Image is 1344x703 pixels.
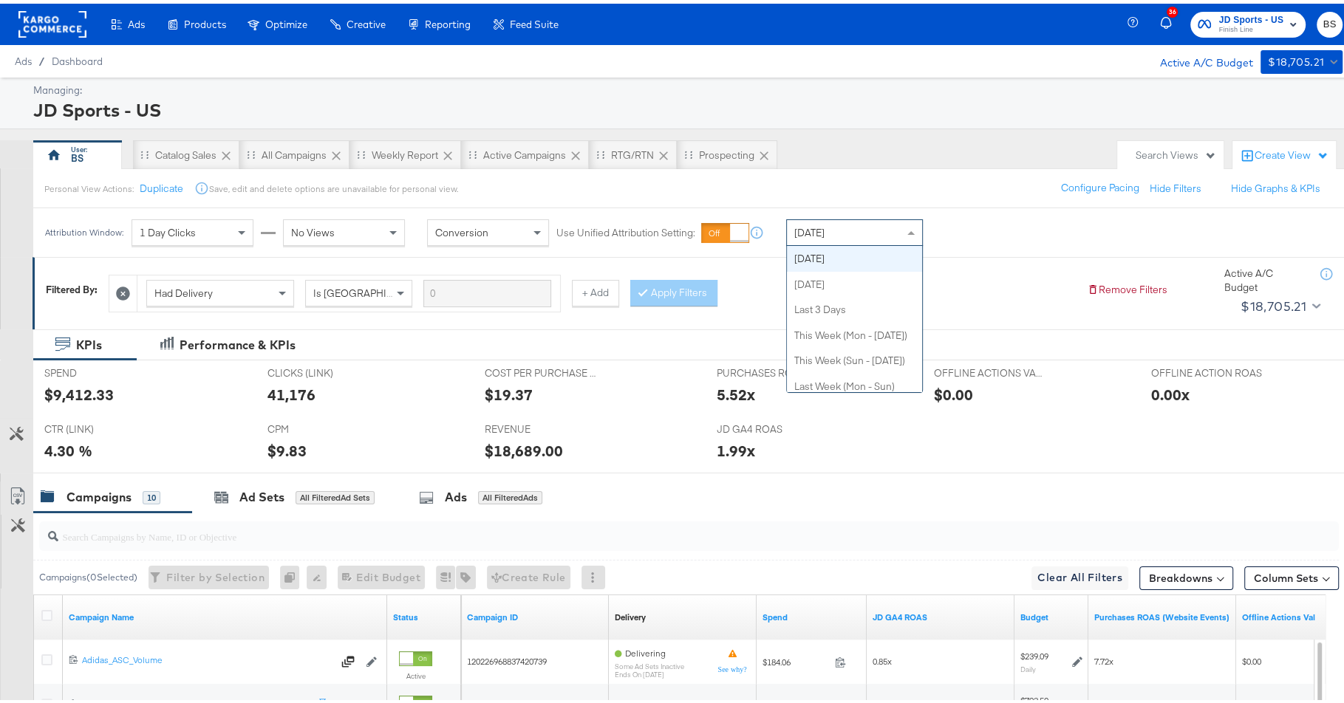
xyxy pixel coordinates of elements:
button: Breakdowns [1139,563,1233,586]
div: Last Week (Mon - Sun) [787,370,922,396]
a: Your campaign name. [69,608,381,620]
a: Adidas_ASC_Volume [82,651,332,665]
button: Clear All Filters [1031,563,1128,586]
div: 4.30 % [44,436,92,458]
span: / [32,52,52,64]
span: PURCHASES ROAS (WEBSITE EVENTS) [717,363,828,377]
span: OFFLINE ACTION ROAS [1151,363,1262,377]
sub: Daily [1020,661,1036,670]
label: Active [399,668,432,677]
button: $18,705.21 [1261,47,1343,70]
button: Remove Filters [1087,279,1167,293]
button: BS [1317,8,1343,34]
div: 10 [143,487,160,501]
span: CLICKS (LINK) [267,363,378,377]
div: Delivery [615,608,646,620]
div: 0.00x [1151,380,1190,402]
span: SPEND [44,363,155,377]
div: KPIs [76,333,102,350]
div: $18,705.21 [1241,292,1306,314]
span: Ads [15,52,32,64]
button: Hide Graphs & KPIs [1231,178,1320,192]
div: Filtered By: [46,279,98,293]
div: Active A/C Budget [1224,263,1306,290]
div: Weekly Report [372,145,438,159]
div: 1.99x [717,436,755,458]
span: Delivering [625,644,666,655]
div: $9,412.33 [44,380,114,402]
span: JD GA4 ROAS [717,419,828,433]
div: This Week (Mon - [DATE]) [787,319,922,345]
div: All Filtered Ads [478,487,542,501]
div: Campaigns ( 0 Selected) [39,567,137,580]
span: 7.72x [1094,652,1113,663]
span: 0.85x [873,652,892,663]
div: Drag to reorder tab [468,147,477,155]
a: Your campaign ID. [467,608,603,620]
div: $18,705.21 [1268,49,1324,68]
div: This Week (Sun - [DATE]) [787,344,922,370]
input: Enter a search term [423,276,551,304]
div: Drag to reorder tab [247,147,255,155]
span: Had Delivery [154,283,213,296]
div: Drag to reorder tab [357,147,365,155]
span: Reporting [425,15,471,27]
a: The total amount spent to date. [763,608,861,620]
div: Managing: [33,80,1339,94]
input: Search Campaigns by Name, ID or Objective [58,512,1220,541]
span: CTR (LINK) [44,419,155,433]
a: The total value of the purchase actions divided by spend tracked by your Custom Audience pixel on... [1094,608,1230,620]
div: Catalog Sales [155,145,216,159]
button: Hide Filters [1150,178,1201,192]
div: Personal View Actions: [44,179,134,191]
span: Ads [128,15,145,27]
span: Clear All Filters [1037,565,1122,583]
button: Duplicate [140,178,183,192]
span: 120226968837420739 [467,652,547,663]
span: Finish Line [1218,21,1283,32]
div: Adidas_ASC_Volume [82,651,332,662]
div: Last 3 Days [787,293,922,319]
div: Active A/C Budget [1145,47,1253,69]
div: Attribution Window: [44,224,124,234]
sub: Some Ad Sets Inactive [615,659,684,667]
div: $18,689.00 [485,436,563,458]
div: Search Views [1136,145,1216,159]
a: Dashboard [52,52,103,64]
div: Create View [1255,145,1328,160]
div: $19.37 [485,380,533,402]
button: + Add [572,276,619,303]
span: Is [GEOGRAPHIC_DATA] [313,283,426,296]
span: Products [184,15,226,27]
div: Drag to reorder tab [596,147,604,155]
div: Performance & KPIs [180,333,296,350]
div: $0.00 [934,380,973,402]
div: RTG/RTN [611,145,654,159]
div: 0 [280,562,307,586]
div: $9.83 [267,436,307,458]
div: Ads [445,485,467,502]
div: $239.09 [1020,647,1048,659]
span: $184.06 [763,653,829,664]
div: 5.52x [717,380,755,402]
span: Creative [347,15,386,27]
button: Column Sets [1244,563,1339,586]
button: $18,705.21 [1235,291,1323,315]
span: BS [1323,13,1337,30]
span: Conversion [435,222,488,236]
a: The maximum amount you're willing to spend on your ads, on average each day or over the lifetime ... [1020,608,1082,620]
span: REVENUE [485,419,596,433]
div: Active Campaigns [483,145,566,159]
button: 36 [1158,7,1183,35]
button: JD Sports - USFinish Line [1190,8,1306,34]
span: 1 Day Clicks [140,222,196,236]
button: Configure Pacing [1051,171,1150,198]
a: GA4 Rev / Spend [873,608,1009,620]
a: Shows the current state of your Ad Campaign. [393,608,455,620]
div: BS [71,148,83,162]
div: 41,176 [267,380,315,402]
label: Use Unified Attribution Setting: [556,222,695,236]
div: JD Sports - US [33,94,1339,119]
div: All Campaigns [262,145,327,159]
